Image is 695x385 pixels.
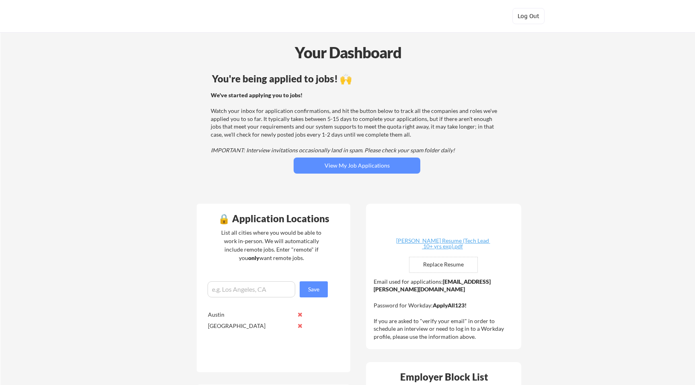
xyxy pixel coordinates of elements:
div: Watch your inbox for application confirmations, and hit the button below to track all the compani... [211,91,501,154]
a: [PERSON_NAME] Resume (Tech Lead 10+ yrs exp).pdf [395,238,490,250]
div: Employer Block List [369,372,519,382]
button: Log Out [512,8,545,24]
div: Email used for applications: Password for Workday: If you are asked to "verify your email" in ord... [374,278,516,341]
div: Austin [208,311,293,319]
strong: We've started applying you to jobs! [211,92,302,98]
button: View My Job Applications [294,158,420,174]
div: You're being applied to jobs! 🙌 [212,74,502,84]
button: Save [300,281,328,297]
strong: only [248,254,259,261]
div: [PERSON_NAME] Resume (Tech Lead 10+ yrs exp).pdf [395,238,490,249]
strong: ApplyAll123! [433,302,467,309]
div: Your Dashboard [1,41,695,64]
input: e.g. Los Angeles, CA [208,281,295,297]
strong: [EMAIL_ADDRESS][PERSON_NAME][DOMAIN_NAME] [374,278,491,293]
div: List all cities where you would be able to work in-person. We will automatically include remote j... [216,228,327,262]
div: 🔒 Application Locations [199,214,348,223]
em: IMPORTANT: Interview invitations occasionally land in spam. Please check your spam folder daily! [211,147,455,154]
div: [GEOGRAPHIC_DATA] [208,322,293,330]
